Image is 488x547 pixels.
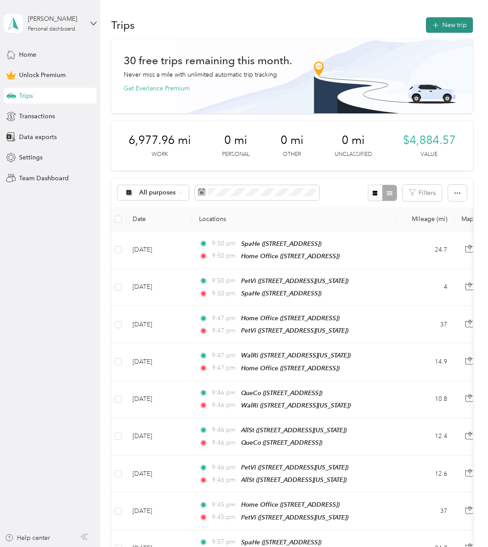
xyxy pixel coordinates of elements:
[19,70,66,80] span: Unlock Premium
[212,363,237,373] span: 9:47 pm
[241,439,322,446] span: QueCo ([STREET_ADDRESS])
[241,252,340,260] span: Home Office ([STREET_ADDRESS])
[396,207,454,232] th: Mileage (mi)
[125,306,192,343] td: [DATE]
[212,475,237,485] span: 9:46 pm
[396,232,454,269] td: 24.7
[396,455,454,493] td: 12.6
[396,269,454,306] td: 4
[125,455,192,493] td: [DATE]
[396,418,454,455] td: 12.4
[125,207,192,232] th: Date
[192,207,396,232] th: Locations
[241,240,321,247] span: SpaHe ([STREET_ADDRESS])
[212,537,237,547] span: 9:57 pm
[212,314,237,323] span: 9:47 pm
[241,314,340,322] span: Home Office ([STREET_ADDRESS])
[403,185,442,201] button: Filters
[111,20,135,30] h1: Trips
[139,190,176,196] span: All purposes
[124,56,292,65] h1: 30 free trips remaining this month.
[335,151,372,159] p: Unclassified
[212,351,237,361] span: 9:47 pm
[421,151,437,159] p: Value
[403,133,456,147] span: $4,884.57
[212,438,237,448] span: 9:46 pm
[125,493,192,530] td: [DATE]
[212,425,237,435] span: 9:46 pm
[241,365,340,372] span: Home Office ([STREET_ADDRESS])
[396,343,454,380] td: 14.9
[125,381,192,418] td: [DATE]
[241,501,340,508] span: Home Office ([STREET_ADDRESS])
[241,476,347,483] span: AllSt ([STREET_ADDRESS][US_STATE])
[241,352,351,359] span: WalRi ([STREET_ADDRESS][US_STATE])
[125,269,192,306] td: [DATE]
[212,463,237,473] span: 9:46 pm
[19,91,33,101] span: Trips
[19,174,69,183] span: Team Dashboard
[19,132,57,142] span: Data exports
[212,500,237,510] span: 9:45 pm
[125,232,192,269] td: [DATE]
[241,290,321,297] span: SpaHe ([STREET_ADDRESS])
[241,514,348,521] span: PetVi ([STREET_ADDRESS][US_STATE])
[396,493,454,530] td: 37
[124,84,190,93] button: Get Everlance Premium
[125,343,192,380] td: [DATE]
[5,533,50,543] button: Help center
[212,276,237,286] span: 9:50 pm
[124,70,277,79] p: Never miss a mile with unlimited automatic trip tracking
[212,400,237,410] span: 9:46 pm
[125,418,192,455] td: [DATE]
[396,306,454,343] td: 37
[28,27,75,32] div: Personal dashboard
[212,326,237,336] span: 9:47 pm
[241,402,351,409] span: WalRi ([STREET_ADDRESS][US_STATE])
[426,17,473,33] button: New trip
[212,388,237,398] span: 9:46 pm
[19,112,55,121] span: Transactions
[454,207,485,232] th: Map
[222,151,250,159] p: Personal
[396,381,454,418] td: 10.8
[241,277,348,284] span: PetVi ([STREET_ADDRESS][US_STATE])
[129,133,191,147] span: 6,977.96 mi
[224,133,247,147] span: 0 mi
[212,239,237,248] span: 9:50 pm
[212,251,237,261] span: 9:50 pm
[152,151,168,159] p: Work
[241,327,348,334] span: PetVi ([STREET_ADDRESS][US_STATE])
[19,50,36,59] span: Home
[212,289,237,299] span: 9:50 pm
[28,14,83,23] div: [PERSON_NAME]
[438,497,488,547] iframe: Everlance-gr Chat Button Frame
[241,539,321,546] span: SpaHe ([STREET_ADDRESS])
[176,39,473,113] img: Banner
[241,389,322,396] span: QueCo ([STREET_ADDRESS])
[283,151,301,159] p: Other
[281,133,304,147] span: 0 mi
[212,512,237,522] span: 9:45 pm
[342,133,365,147] span: 0 mi
[241,464,348,471] span: PetVi ([STREET_ADDRESS][US_STATE])
[241,427,347,434] span: AllSt ([STREET_ADDRESS][US_STATE])
[19,153,43,162] span: Settings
